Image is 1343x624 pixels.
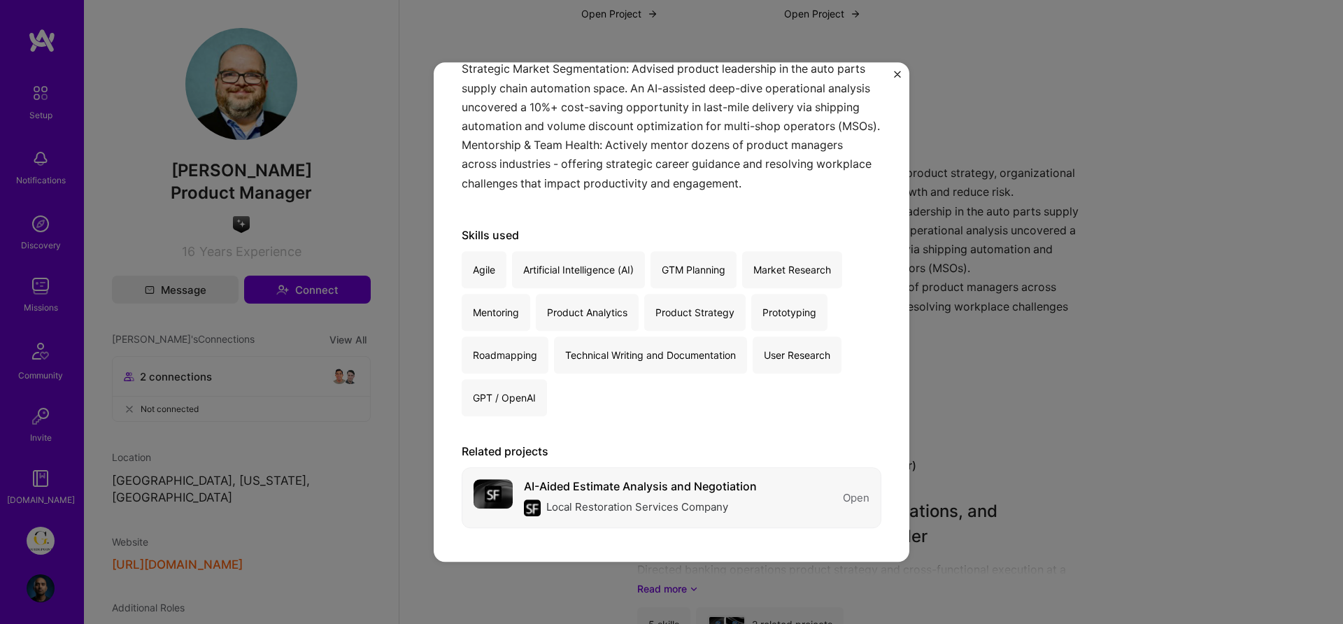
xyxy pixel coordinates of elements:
[651,251,737,288] div: GTM Planning
[644,294,746,331] div: Product Strategy
[462,379,547,416] div: GPT / OpenAI
[524,479,757,494] div: AI-Aided Estimate Analysis and Negotiation
[554,336,747,374] div: Technical Writing and Documentation
[462,251,506,288] div: Agile
[742,251,842,288] div: Market Research
[512,251,645,288] div: Artificial Intelligence (AI)
[462,294,530,331] div: Mentoring
[536,294,639,331] div: Product Analytics
[524,499,541,516] img: Company logo
[485,485,502,502] img: Company logo
[751,294,827,331] div: Prototyping
[753,336,841,374] div: User Research
[474,479,513,509] img: cover
[462,336,548,374] div: Roadmapping
[462,228,881,243] div: Skills used
[546,499,728,516] div: Local Restoration Services Company
[462,444,881,459] div: Related projects
[843,490,869,505] div: Open
[894,71,901,85] button: Close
